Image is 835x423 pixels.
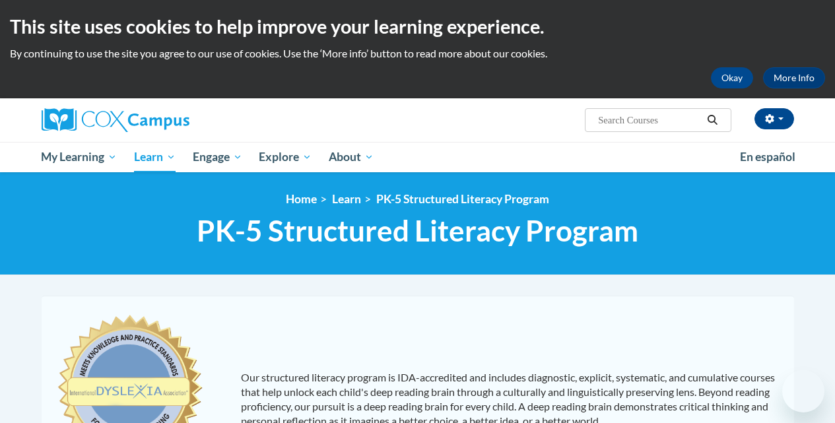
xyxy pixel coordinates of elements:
span: Engage [193,149,242,165]
a: Engage [184,142,251,172]
a: About [320,142,382,172]
span: About [329,149,374,165]
span: Explore [259,149,312,165]
iframe: Button to launch messaging window [782,370,824,412]
h2: This site uses cookies to help improve your learning experience. [10,13,825,40]
a: En español [731,143,804,171]
a: Home [286,192,317,206]
img: Cox Campus [42,108,189,132]
a: Explore [250,142,320,172]
span: En español [740,150,795,164]
p: By continuing to use the site you agree to our use of cookies. Use the ‘More info’ button to read... [10,46,825,61]
span: PK-5 Structured Literacy Program [197,213,638,248]
button: Search [702,112,722,128]
span: My Learning [41,149,117,165]
div: Main menu [32,142,804,172]
a: Learn [332,192,361,206]
a: PK-5 Structured Literacy Program [376,192,549,206]
a: Learn [125,142,184,172]
span: Learn [134,149,176,165]
a: Cox Campus [42,108,279,132]
input: Search Courses [597,112,702,128]
button: Okay [711,67,753,88]
a: More Info [763,67,825,88]
a: My Learning [33,142,126,172]
button: Account Settings [754,108,794,129]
